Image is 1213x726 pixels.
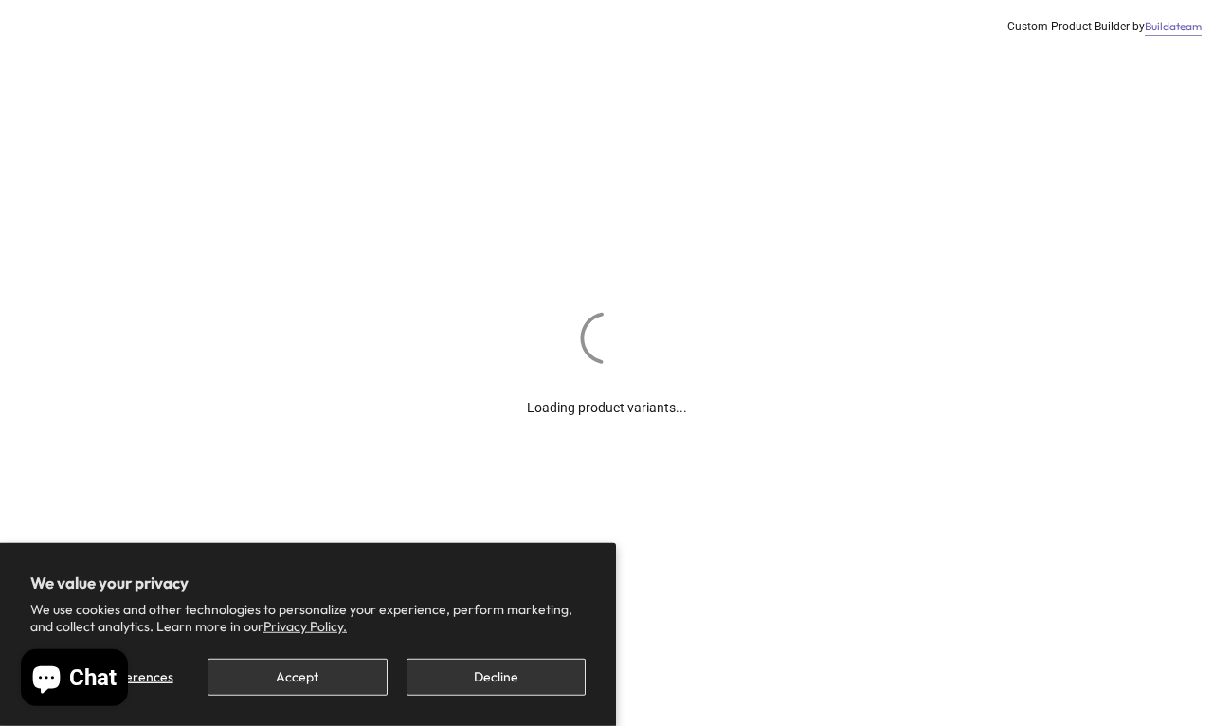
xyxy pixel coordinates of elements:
a: Privacy Policy. [263,618,347,635]
inbox-online-store-chat: Shopify online store chat [15,649,134,711]
div: Loading product variants... [527,369,687,418]
div: Custom Product Builder by [1007,19,1202,35]
button: Accept [208,659,387,696]
a: Buildateam [1145,19,1202,35]
h2: We value your privacy [30,573,586,592]
button: Decline [407,659,586,696]
p: We use cookies and other technologies to personalize your experience, perform marketing, and coll... [30,601,586,635]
